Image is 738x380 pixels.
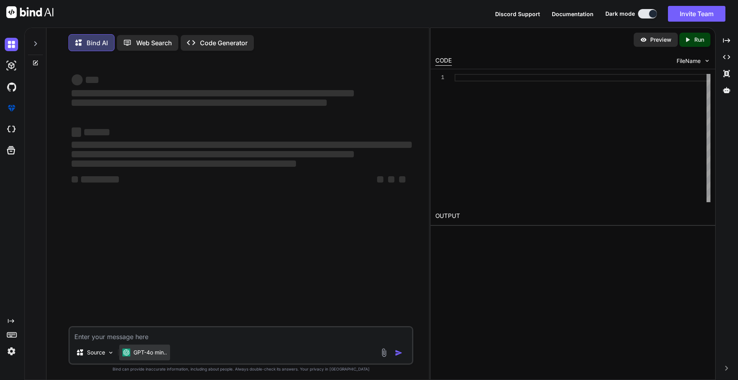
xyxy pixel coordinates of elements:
[640,36,647,43] img: preview
[84,129,109,135] span: ‌
[122,349,130,356] img: GPT-4o mini
[68,366,413,372] p: Bind can provide inaccurate information, including about people. Always double-check its answers....
[650,36,671,44] p: Preview
[495,11,540,17] span: Discord Support
[435,56,452,66] div: CODE
[379,348,388,357] img: attachment
[399,176,405,183] span: ‌
[72,176,78,183] span: ‌
[5,59,18,72] img: darkAi-studio
[81,176,119,183] span: ‌
[72,74,83,85] span: ‌
[200,38,248,48] p: Code Generator
[605,10,635,18] span: Dark mode
[704,57,710,64] img: chevron down
[677,57,701,65] span: FileName
[552,11,594,17] span: Documentation
[5,123,18,136] img: cloudideIcon
[668,6,725,22] button: Invite Team
[395,349,403,357] img: icon
[87,349,105,356] p: Source
[87,38,108,48] p: Bind AI
[136,38,172,48] p: Web Search
[5,345,18,358] img: settings
[377,176,383,183] span: ‌
[72,151,354,157] span: ‌
[431,207,715,225] h2: OUTPUT
[72,160,296,167] span: ‌
[133,349,167,356] p: GPT-4o min..
[694,36,704,44] p: Run
[6,6,54,18] img: Bind AI
[72,142,412,148] span: ‌
[552,10,594,18] button: Documentation
[86,77,98,83] span: ‌
[5,38,18,51] img: darkChat
[72,100,327,106] span: ‌
[107,349,114,356] img: Pick Models
[72,90,354,96] span: ‌
[388,176,394,183] span: ‌
[72,127,81,137] span: ‌
[435,74,444,81] div: 1
[495,10,540,18] button: Discord Support
[5,80,18,94] img: githubDark
[5,101,18,115] img: premium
